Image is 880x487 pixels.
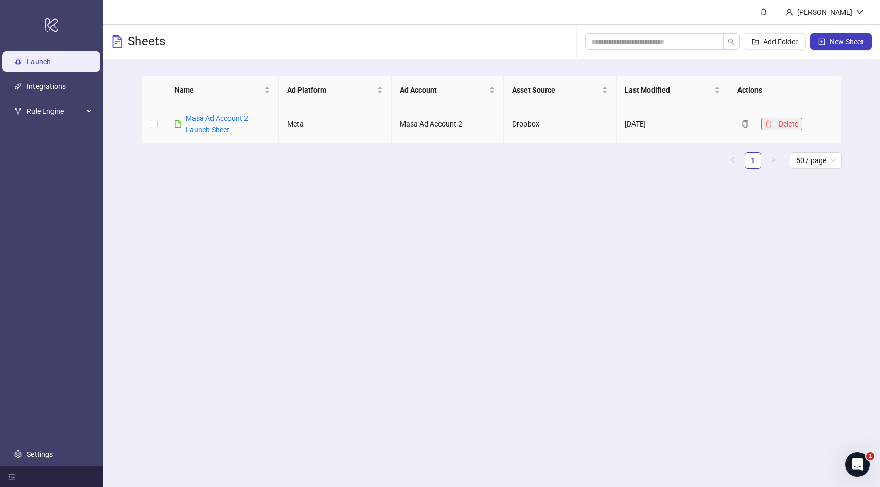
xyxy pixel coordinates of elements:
[779,120,798,128] span: Delete
[810,33,872,50] button: New Sheet
[790,152,842,169] div: Page Size
[8,473,15,480] span: menu-fold
[27,82,66,91] a: Integrations
[625,84,712,96] span: Last Modified
[760,8,767,15] span: bell
[14,107,22,115] span: fork
[279,76,392,104] th: Ad Platform
[111,35,124,48] span: file-text
[761,118,802,130] button: Delete
[617,76,729,104] th: Last Modified
[745,152,761,169] li: 1
[504,104,617,144] td: Dropbox
[728,38,735,45] span: search
[724,152,741,169] li: Previous Page
[830,38,864,46] span: New Sheet
[818,38,825,45] span: plus-square
[796,153,836,168] span: 50 / page
[512,84,600,96] span: Asset Source
[400,84,487,96] span: Ad Account
[765,152,782,169] button: right
[770,157,777,163] span: right
[279,104,392,144] td: Meta
[765,152,782,169] li: Next Page
[186,114,248,134] a: Masa Ad Account 2 Launch Sheet
[392,76,504,104] th: Ad Account
[392,104,504,144] td: Masa Ad Account 2
[729,76,842,104] th: Actions
[27,450,53,458] a: Settings
[504,76,617,104] th: Asset Source
[856,9,864,16] span: down
[128,33,165,50] h3: Sheets
[793,7,856,18] div: [PERSON_NAME]
[287,84,375,96] span: Ad Platform
[742,120,749,128] span: copy
[786,9,793,16] span: user
[866,452,874,460] span: 1
[752,38,759,45] span: folder-add
[724,152,741,169] button: left
[845,452,870,477] iframe: Intercom live chat
[729,157,735,163] span: left
[744,33,806,50] button: Add Folder
[763,38,798,46] span: Add Folder
[617,104,729,144] td: [DATE]
[174,120,182,128] span: file
[27,101,83,121] span: Rule Engine
[166,76,279,104] th: Name
[174,84,262,96] span: Name
[765,120,772,128] span: delete
[745,153,761,168] a: 1
[27,58,51,66] a: Launch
